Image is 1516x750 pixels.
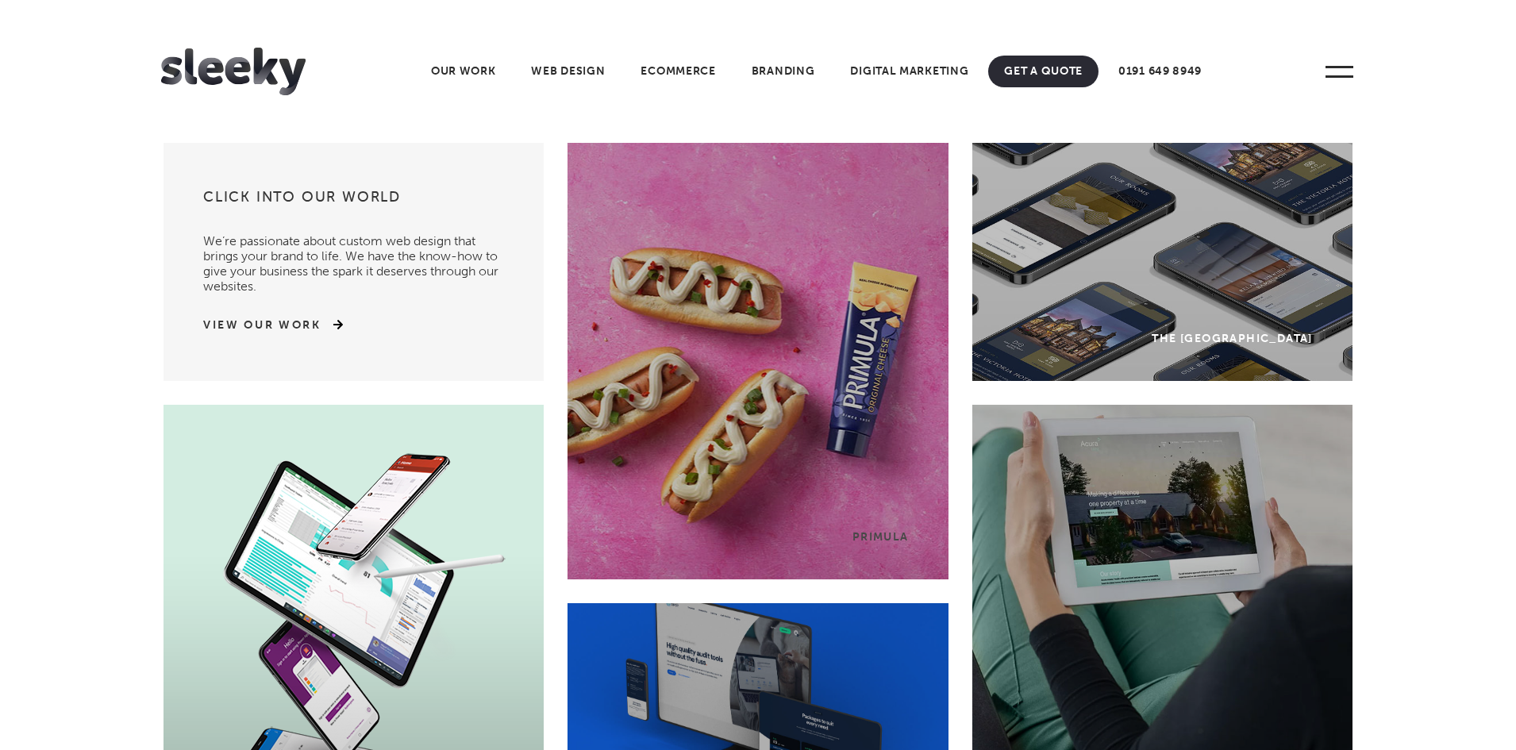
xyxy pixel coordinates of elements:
p: We’re passionate about custom web design that brings your brand to life. We have the know-how to ... [203,217,504,294]
a: Branding [736,56,831,87]
a: Our Work [415,56,512,87]
a: Get A Quote [988,56,1099,87]
img: arrow [321,319,343,330]
div: The [GEOGRAPHIC_DATA] [1152,332,1312,345]
a: Primula [568,143,948,579]
a: Ecommerce [625,56,731,87]
a: The [GEOGRAPHIC_DATA] [972,143,1352,381]
h3: Click into our world [203,187,504,217]
div: Primula [852,530,909,544]
img: Sleeky Web Design Newcastle [161,48,306,95]
a: Digital Marketing [834,56,984,87]
a: Web Design [515,56,621,87]
a: 0191 649 8949 [1102,56,1218,87]
a: View Our Work [203,317,321,333]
